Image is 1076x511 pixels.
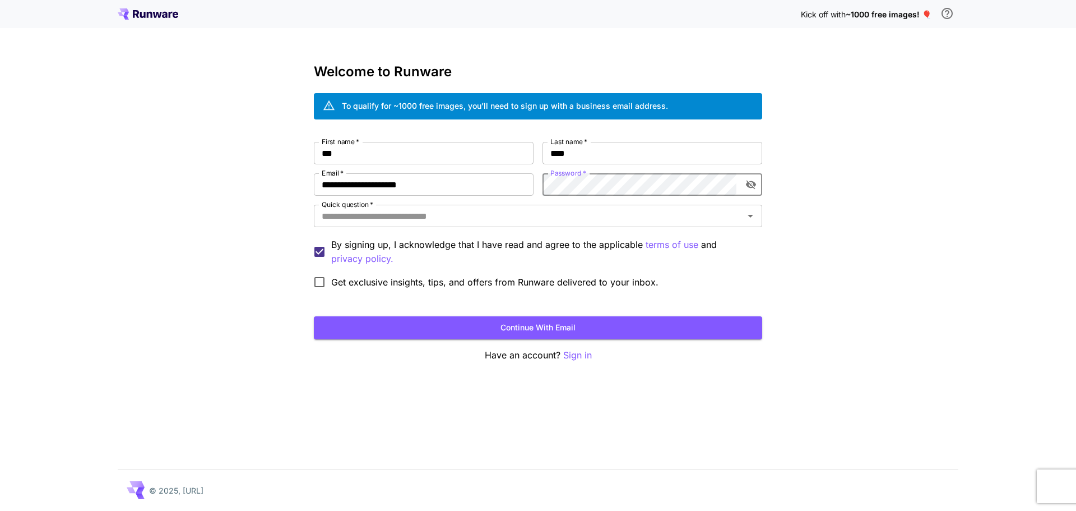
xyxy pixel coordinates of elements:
[936,2,958,25] button: In order to qualify for free credit, you need to sign up with a business email address and click ...
[322,137,359,146] label: First name
[331,252,393,266] button: By signing up, I acknowledge that I have read and agree to the applicable terms of use and
[314,348,762,362] p: Have an account?
[801,10,846,19] span: Kick off with
[846,10,931,19] span: ~1000 free images! 🎈
[314,64,762,80] h3: Welcome to Runware
[550,168,586,178] label: Password
[646,238,698,252] p: terms of use
[743,208,758,224] button: Open
[314,316,762,339] button: Continue with email
[331,275,658,289] span: Get exclusive insights, tips, and offers from Runware delivered to your inbox.
[322,200,373,209] label: Quick question
[331,252,393,266] p: privacy policy.
[322,168,344,178] label: Email
[563,348,592,362] button: Sign in
[331,238,753,266] p: By signing up, I acknowledge that I have read and agree to the applicable and
[342,100,668,112] div: To qualify for ~1000 free images, you’ll need to sign up with a business email address.
[646,238,698,252] button: By signing up, I acknowledge that I have read and agree to the applicable and privacy policy.
[550,137,587,146] label: Last name
[741,174,761,195] button: toggle password visibility
[149,485,203,496] p: © 2025, [URL]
